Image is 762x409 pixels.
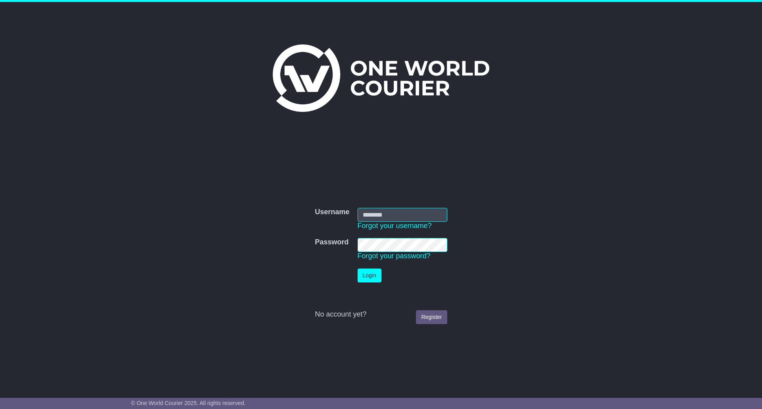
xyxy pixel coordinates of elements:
img: One World [273,44,489,112]
label: Password [315,238,348,247]
button: Login [358,269,381,282]
a: Forgot your password? [358,252,431,260]
label: Username [315,208,349,217]
span: © One World Courier 2025. All rights reserved. [131,400,246,406]
a: Register [416,310,447,324]
a: Forgot your username? [358,222,432,230]
div: No account yet? [315,310,447,319]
